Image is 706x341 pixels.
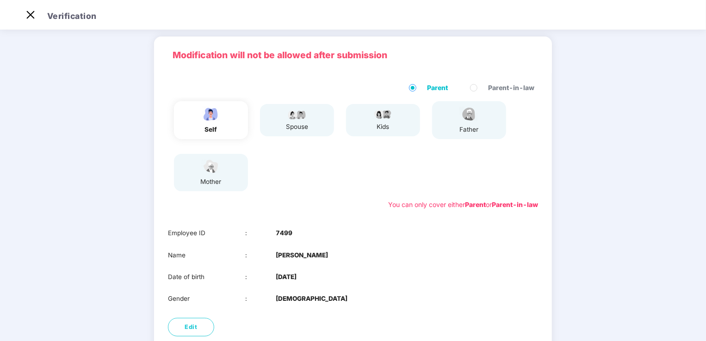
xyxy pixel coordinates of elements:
[492,201,538,208] b: Parent-in-law
[276,228,292,238] b: 7499
[168,228,245,238] div: Employee ID
[372,109,395,120] img: svg+xml;base64,PHN2ZyB4bWxucz0iaHR0cDovL3d3dy53My5vcmcvMjAwMC9zdmciIHdpZHRoPSI3OS4wMzciIGhlaWdodD...
[168,318,214,336] button: Edit
[458,125,481,134] div: father
[199,125,223,134] div: self
[285,109,309,120] img: svg+xml;base64,PHN2ZyB4bWxucz0iaHR0cDovL3d3dy53My5vcmcvMjAwMC9zdmciIHdpZHRoPSI5Ny44OTciIGhlaWdodD...
[199,158,223,175] img: svg+xml;base64,PHN2ZyB4bWxucz0iaHR0cDovL3d3dy53My5vcmcvMjAwMC9zdmciIHdpZHRoPSI1NCIgaGVpZ2h0PSIzOC...
[388,200,538,210] div: You can only cover either or
[245,272,276,282] div: :
[276,272,297,282] b: [DATE]
[372,122,395,132] div: kids
[285,122,309,132] div: spouse
[168,250,245,260] div: Name
[245,250,276,260] div: :
[276,294,347,304] b: [DEMOGRAPHIC_DATA]
[458,106,481,122] img: svg+xml;base64,PHN2ZyBpZD0iRmF0aGVyX2ljb24iIHhtbG5zPSJodHRwOi8vd3d3LnczLm9yZy8yMDAwL3N2ZyIgeG1sbn...
[173,48,533,62] p: Modification will not be allowed after submission
[168,272,245,282] div: Date of birth
[484,83,538,93] span: Parent-in-law
[245,294,276,304] div: :
[199,177,223,187] div: mother
[423,83,452,93] span: Parent
[185,323,198,332] span: Edit
[276,250,328,260] b: [PERSON_NAME]
[245,228,276,238] div: :
[199,106,223,122] img: svg+xml;base64,PHN2ZyBpZD0iRW1wbG95ZWVfbWFsZSIgeG1sbnM9Imh0dHA6Ly93d3cudzMub3JnLzIwMDAvc3ZnIiB3aW...
[465,201,486,208] b: Parent
[168,294,245,304] div: Gender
